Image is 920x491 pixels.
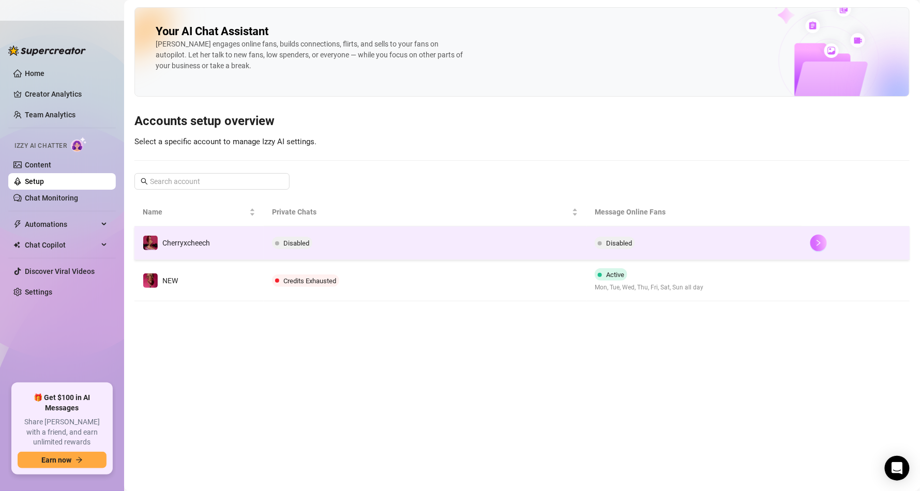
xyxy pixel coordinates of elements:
span: 🎁 Get $100 in AI Messages [18,393,107,413]
span: NEW [162,277,178,285]
a: Home [25,69,44,78]
a: Chat Monitoring [25,194,78,202]
th: Private Chats [264,198,587,226]
img: NEW [143,273,158,288]
span: Name [143,206,247,218]
a: Creator Analytics [25,86,108,102]
span: thunderbolt [13,220,22,228]
a: Discover Viral Videos [25,267,95,275]
span: arrow-right [76,456,83,464]
span: search [141,178,148,185]
span: Private Chats [272,206,570,218]
div: Open Intercom Messenger [885,456,910,481]
span: Mon, Tue, Wed, Thu, Fri, Sat, Sun all day [595,283,703,293]
a: Setup [25,177,44,186]
span: Chat Copilot [25,237,98,253]
span: right [815,239,822,247]
img: AI Chatter [71,137,87,152]
h2: Your AI Chat Assistant [156,24,268,39]
th: Message Online Fans [586,198,802,226]
a: Settings [25,288,52,296]
span: Select a specific account to manage Izzy AI settings. [134,137,316,146]
span: Cherryxcheech [162,239,210,247]
img: logo-BBDzfeDw.svg [8,45,86,56]
button: Earn nowarrow-right [18,452,107,468]
span: Active [606,271,624,279]
img: Chat Copilot [13,241,20,249]
a: Content [25,161,51,169]
span: Disabled [283,239,309,247]
span: Share [PERSON_NAME] with a friend, and earn unlimited rewards [18,417,107,448]
span: Credits Exhausted [283,277,336,285]
span: Disabled [606,239,632,247]
a: Team Analytics [25,111,76,119]
span: Earn now [41,456,71,464]
span: Automations [25,216,98,233]
button: right [810,235,827,251]
span: Izzy AI Chatter [14,141,67,151]
img: Cherryxcheech [143,236,158,250]
div: [PERSON_NAME] engages online fans, builds connections, flirts, and sells to your fans on autopilo... [156,39,466,71]
input: Search account [150,176,275,187]
h3: Accounts setup overview [134,113,910,130]
th: Name [134,198,264,226]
